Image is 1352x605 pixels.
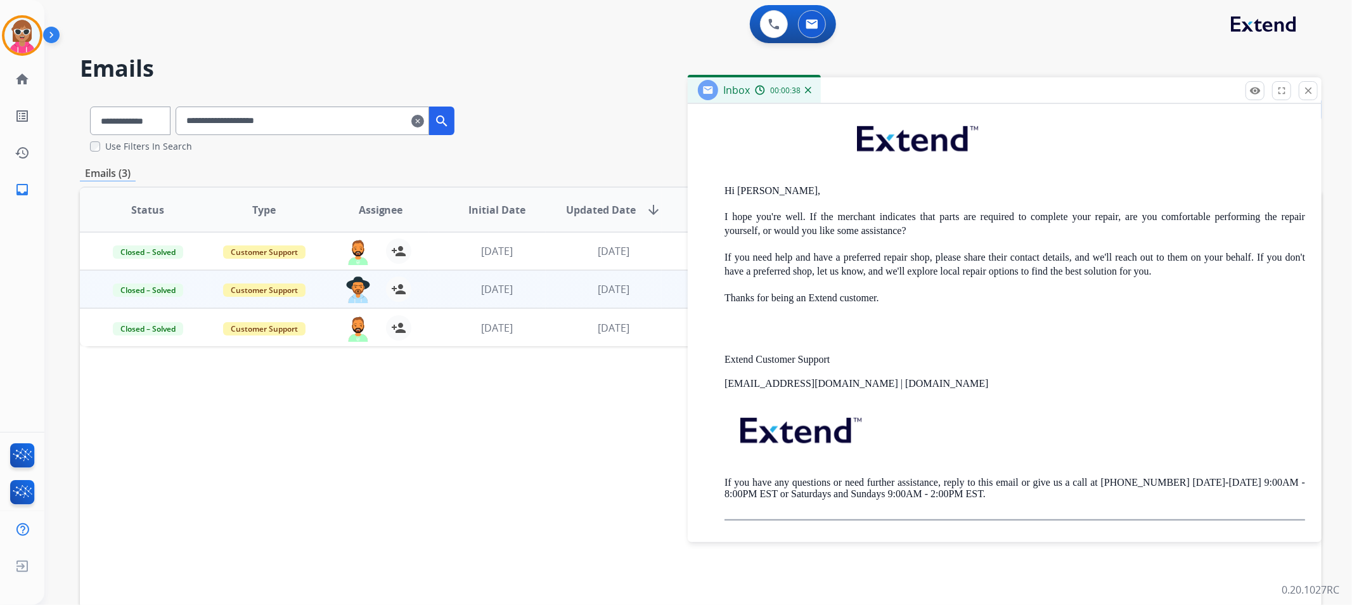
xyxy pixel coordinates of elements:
mat-icon: remove_red_eye [1249,85,1261,96]
mat-icon: list_alt [15,108,30,124]
mat-icon: history [15,145,30,160]
p: I hope you're well. If the merchant indicates that parts are required to complete your repair, ar... [724,210,1305,238]
span: Updated Date [566,202,636,218]
p: Emails (3) [80,166,136,181]
span: [DATE] [481,244,513,258]
label: Use Filters In Search [105,140,192,153]
mat-icon: arrow_downward [646,202,661,218]
p: [EMAIL_ADDRESS][DOMAIN_NAME] | [DOMAIN_NAME] [724,378,1305,389]
mat-icon: person_add [391,244,406,259]
span: [DATE] [598,244,629,258]
mat-icon: search [434,114,449,129]
p: 0.20.1027RC [1282,582,1339,597]
h2: Emails [80,56,1322,81]
span: Customer Support [223,283,306,297]
img: avatar [4,18,40,53]
mat-icon: person_add [391,282,406,297]
span: Customer Support [223,322,306,335]
span: Type [252,202,276,218]
span: Customer Support [223,245,306,259]
mat-icon: inbox [15,182,30,197]
p: Hi [PERSON_NAME], [724,185,1305,197]
span: Assignee [359,202,403,218]
span: Closed – Solved [113,283,183,297]
span: Initial Date [468,202,525,218]
img: agent-avatar [345,315,371,342]
span: Inbox [723,83,750,97]
mat-icon: home [15,72,30,87]
p: Thanks for being an Extend customer. [724,291,1305,305]
img: extend.png [841,111,991,161]
img: agent-avatar [345,238,371,265]
span: [DATE] [598,321,629,335]
span: Closed – Solved [113,245,183,259]
mat-icon: clear [411,114,424,129]
p: Extend Customer Support [724,354,1305,365]
mat-icon: fullscreen [1276,85,1287,96]
span: [DATE] [481,321,513,335]
mat-icon: person_add [391,320,406,335]
mat-icon: close [1303,85,1314,96]
img: agent-avatar [345,276,371,303]
span: Status [131,202,164,218]
span: [DATE] [481,282,513,296]
span: [DATE] [598,282,629,296]
img: extend.png [724,403,874,453]
p: If you have any questions or need further assistance, reply to this email or give us a call at [P... [724,477,1305,500]
span: 00:00:38 [770,86,801,96]
p: If you need help and have a preferred repair shop, please share their contact details, and we'll ... [724,250,1305,278]
span: Closed – Solved [113,322,183,335]
span: [DATE] 11:18 AM MDT [747,92,834,104]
